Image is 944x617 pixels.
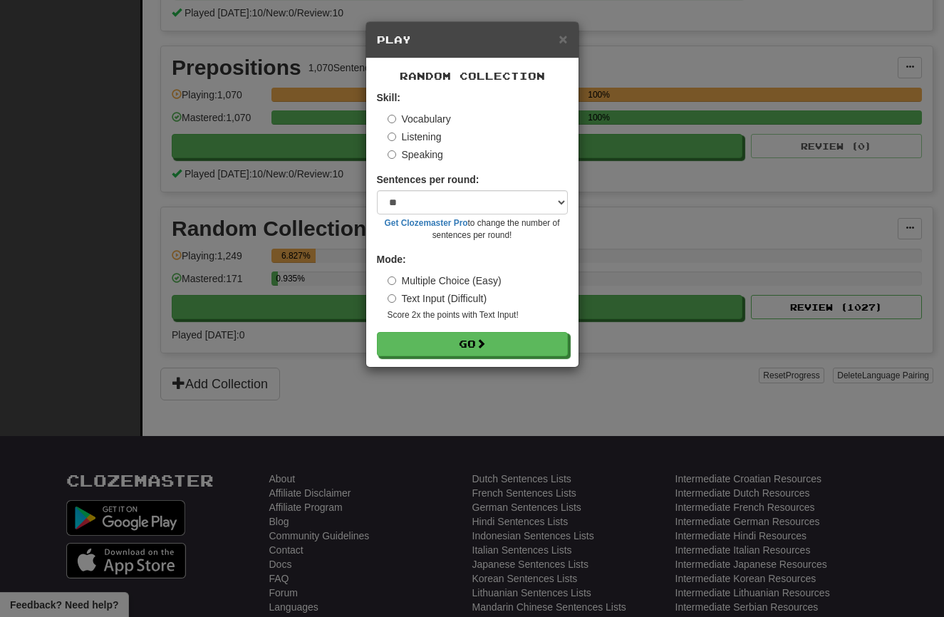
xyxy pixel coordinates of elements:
label: Listening [388,130,442,144]
small: to change the number of sentences per round! [377,217,568,242]
label: Text Input (Difficult) [388,291,487,306]
strong: Skill: [377,92,400,103]
label: Multiple Choice (Easy) [388,274,502,288]
small: Score 2x the points with Text Input ! [388,309,568,321]
input: Speaking [388,150,396,159]
label: Speaking [388,147,443,162]
strong: Mode: [377,254,406,265]
h5: Play [377,33,568,47]
button: Close [559,31,567,46]
input: Text Input (Difficult) [388,294,396,303]
a: Get Clozemaster Pro [385,218,468,228]
input: Vocabulary [388,115,396,123]
input: Listening [388,133,396,141]
label: Sentences per round: [377,172,479,187]
span: × [559,31,567,47]
label: Vocabulary [388,112,451,126]
button: Go [377,332,568,356]
input: Multiple Choice (Easy) [388,276,396,285]
span: Random Collection [400,70,545,82]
